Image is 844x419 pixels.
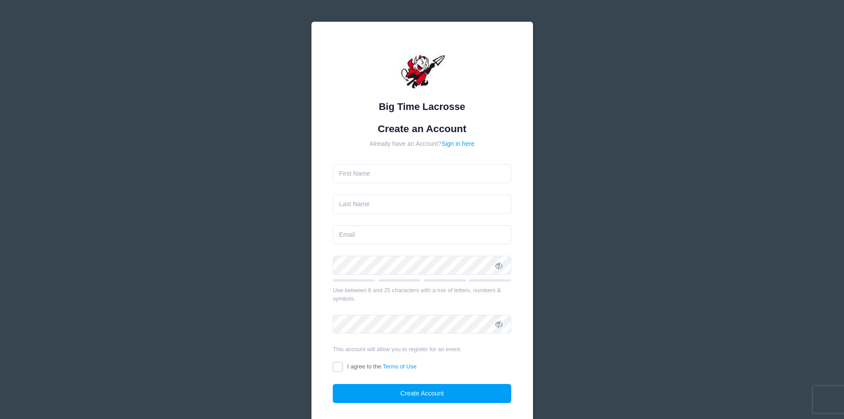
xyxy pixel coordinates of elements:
[333,345,511,354] div: This account will allow you to register for an event.
[333,384,511,403] button: Create Account
[347,363,416,370] span: I agree to the
[441,140,475,147] a: Sign in here
[383,363,417,370] a: Terms of Use
[333,164,511,183] input: First Name
[333,139,511,149] div: Already have an Account?
[333,123,511,135] h1: Create an Account
[396,43,449,97] img: Big Time Lacrosse
[333,225,511,244] input: Email
[333,195,511,214] input: Last Name
[333,286,511,303] div: Use between 6 and 25 characters with a mix of letters, numbers & symbols.
[333,99,511,114] div: Big Time Lacrosse
[333,362,343,372] input: I agree to theTerms of Use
